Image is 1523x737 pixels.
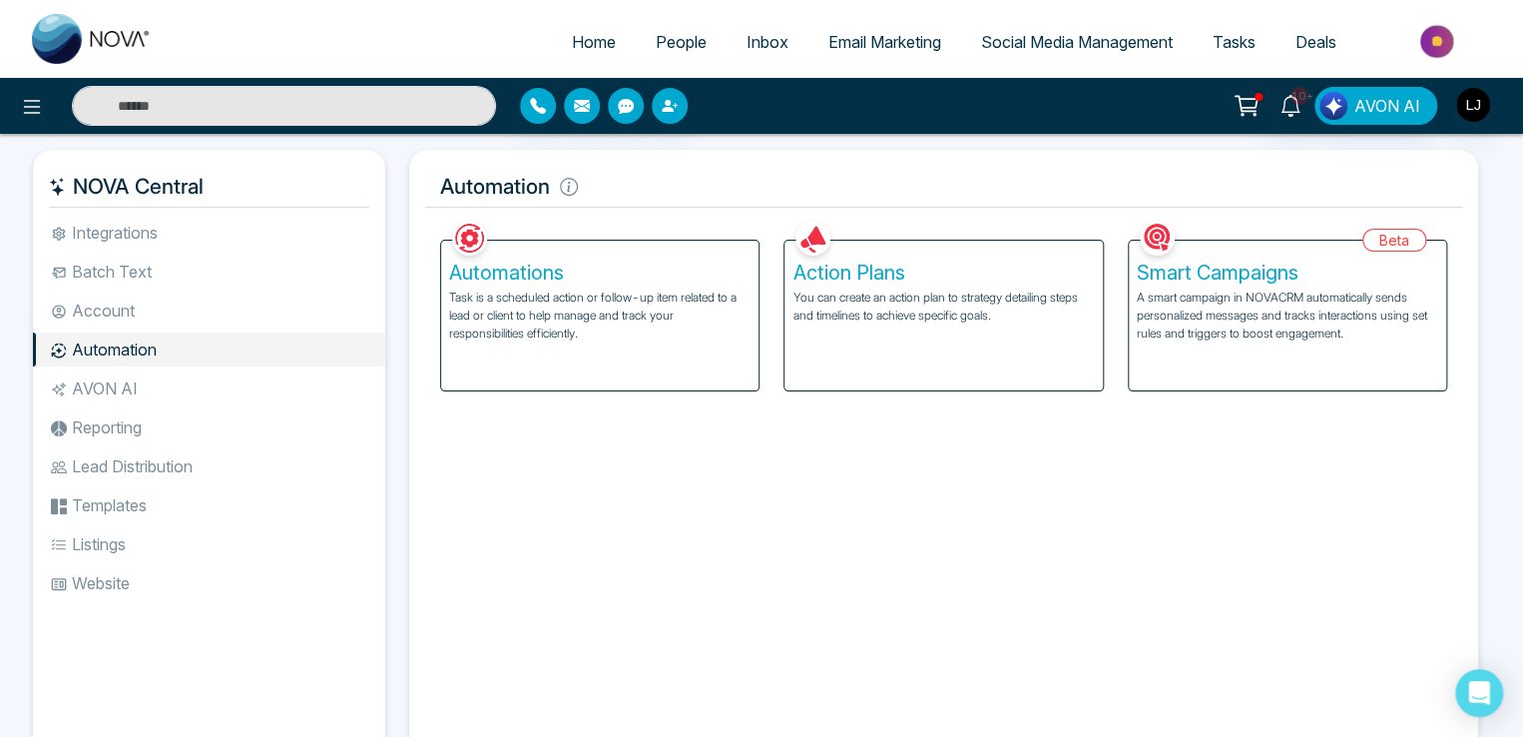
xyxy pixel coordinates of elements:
[1137,261,1438,285] h5: Smart Campaigns
[1314,87,1437,125] button: AVON AI
[33,333,385,367] li: Automation
[1193,23,1275,61] a: Tasks
[1456,88,1490,122] img: User Avatar
[33,566,385,600] li: Website
[33,449,385,483] li: Lead Distribution
[727,23,808,61] a: Inbox
[792,289,1094,325] p: You can create an action plan to strategy detailing steps and timelines to achieve specific goals.
[425,166,1462,208] h5: Automation
[572,32,616,52] span: Home
[795,221,830,256] img: Action Plans
[449,289,751,343] p: Task is a scheduled action or follow-up item related to a lead or client to help manage and track...
[33,294,385,328] li: Account
[33,410,385,444] li: Reporting
[449,261,751,285] h5: Automations
[1319,92,1347,120] img: Lead Flow
[1267,87,1314,122] a: 10+
[33,255,385,289] li: Batch Text
[792,261,1094,285] h5: Action Plans
[33,527,385,561] li: Listings
[1213,32,1256,52] span: Tasks
[1275,23,1356,61] a: Deals
[1290,87,1308,105] span: 10+
[1362,229,1426,252] div: Beta
[1137,289,1438,343] p: A smart campaign in NOVACRM automatically sends personalized messages and tracks interactions usi...
[33,216,385,250] li: Integrations
[1354,94,1420,118] span: AVON AI
[1140,221,1175,256] img: Smart Campaigns
[961,23,1193,61] a: Social Media Management
[452,221,487,256] img: Automations
[33,371,385,405] li: AVON AI
[33,488,385,522] li: Templates
[1455,669,1503,717] div: Open Intercom Messenger
[32,14,152,64] img: Nova CRM Logo
[828,32,941,52] span: Email Marketing
[1295,32,1336,52] span: Deals
[808,23,961,61] a: Email Marketing
[656,32,707,52] span: People
[1366,19,1511,64] img: Market-place.gif
[747,32,788,52] span: Inbox
[552,23,636,61] a: Home
[636,23,727,61] a: People
[981,32,1173,52] span: Social Media Management
[49,166,369,208] h5: NOVA Central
